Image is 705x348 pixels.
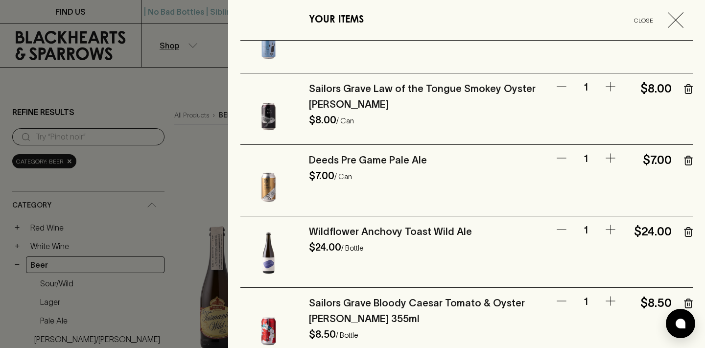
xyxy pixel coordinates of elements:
[309,83,536,110] a: Sailors Grave Law of the Tongue Smokey Oyster [PERSON_NAME]
[633,152,672,168] h5: $7.00
[309,155,427,165] a: Deeds Pre Game Pale Ale
[623,12,691,28] button: Close
[633,81,672,96] h5: $8.00
[633,295,672,311] h5: $8.50
[240,224,297,280] img: Wildflower Anchovy Toast Wild Ale
[309,242,341,253] h6: $24.00
[571,224,601,237] p: 1
[334,172,352,181] p: / Can
[633,224,672,239] h5: $24.00
[571,295,601,308] p: 1
[309,12,364,28] h6: YOUR ITEMS
[571,152,601,165] p: 1
[336,331,358,339] p: / Bottle
[240,152,297,209] img: Deeds Pre Game Pale Ale
[341,244,363,252] p: / Bottle
[309,329,336,340] h6: $8.50
[336,116,354,125] p: / Can
[309,115,336,125] h6: $8.00
[240,81,297,137] img: Sailors Grave Law of the Tongue Smokey Oyster Stout
[676,319,685,328] img: bubble-icon
[309,226,472,237] a: Wildflower Anchovy Toast Wild Ale
[623,15,664,25] span: Close
[309,170,334,181] h6: $7.00
[571,81,601,94] p: 1
[309,298,525,324] a: Sailors Grave Bloody Caesar Tomato & Oyster [PERSON_NAME] 355ml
